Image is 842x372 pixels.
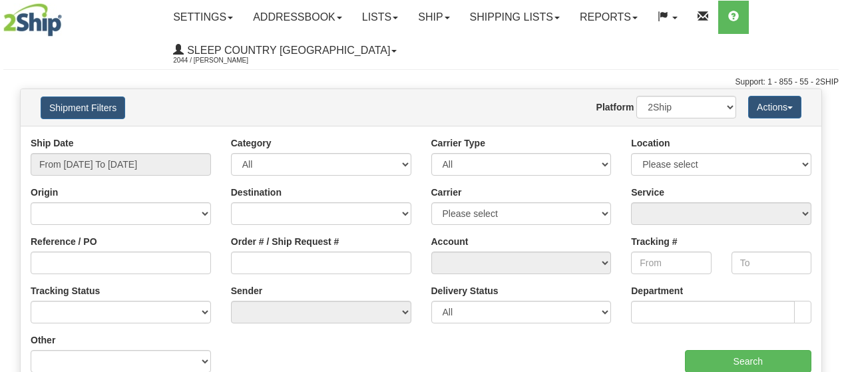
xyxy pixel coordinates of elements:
label: Tracking Status [31,284,100,297]
label: Account [431,235,469,248]
iframe: chat widget [811,118,841,254]
label: Ship Date [31,136,74,150]
label: Origin [31,186,58,199]
input: To [732,252,811,274]
button: Actions [748,96,801,118]
label: Department [631,284,683,297]
span: Sleep Country [GEOGRAPHIC_DATA] [184,45,390,56]
div: Support: 1 - 855 - 55 - 2SHIP [3,77,839,88]
label: Location [631,136,670,150]
a: Settings [163,1,243,34]
label: Other [31,333,55,347]
input: From [631,252,711,274]
a: Ship [408,1,459,34]
a: Lists [352,1,408,34]
label: Service [631,186,664,199]
a: Addressbook [243,1,352,34]
label: Destination [231,186,282,199]
label: Order # / Ship Request # [231,235,339,248]
label: Carrier [431,186,462,199]
label: Carrier Type [431,136,485,150]
span: 2044 / [PERSON_NAME] [173,54,273,67]
label: Category [231,136,272,150]
label: Reference / PO [31,235,97,248]
label: Delivery Status [431,284,499,297]
img: logo2044.jpg [3,3,62,37]
a: Reports [570,1,648,34]
label: Tracking # [631,235,677,248]
a: Sleep Country [GEOGRAPHIC_DATA] 2044 / [PERSON_NAME] [163,34,407,67]
label: Sender [231,284,262,297]
label: Platform [596,100,634,114]
a: Shipping lists [460,1,570,34]
button: Shipment Filters [41,96,125,119]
